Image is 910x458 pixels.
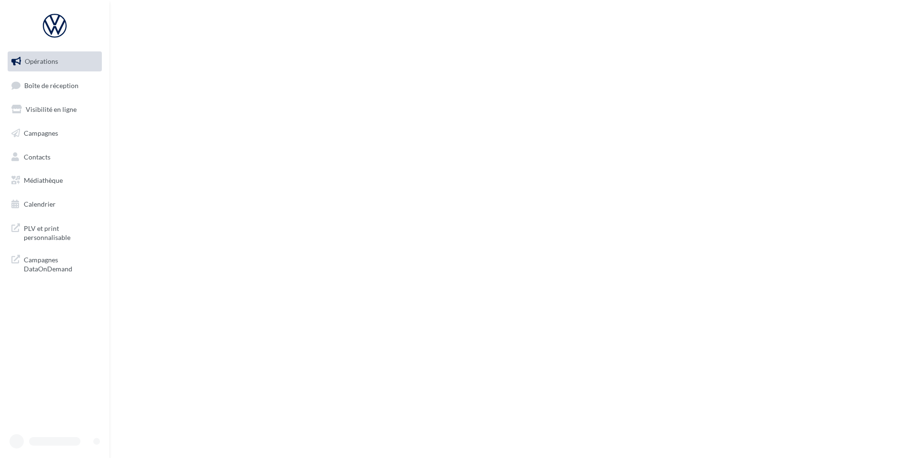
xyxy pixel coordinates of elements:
span: Visibilité en ligne [26,105,77,113]
span: Médiathèque [24,176,63,184]
a: Visibilité en ligne [6,100,104,119]
span: Opérations [25,57,58,65]
span: Calendrier [24,200,56,208]
a: Campagnes [6,123,104,143]
span: Campagnes DataOnDemand [24,253,98,274]
a: Opérations [6,51,104,71]
a: Contacts [6,147,104,167]
span: Contacts [24,152,50,160]
a: PLV et print personnalisable [6,218,104,246]
span: PLV et print personnalisable [24,222,98,242]
span: Campagnes [24,129,58,137]
span: Boîte de réception [24,81,79,89]
a: Calendrier [6,194,104,214]
a: Boîte de réception [6,75,104,96]
a: Campagnes DataOnDemand [6,249,104,278]
a: Médiathèque [6,170,104,190]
